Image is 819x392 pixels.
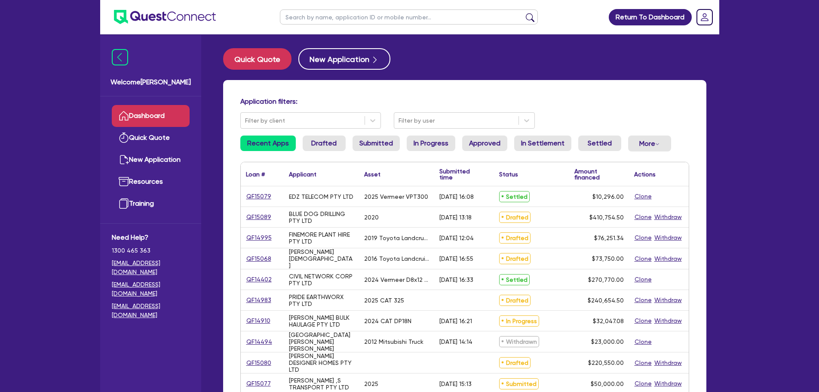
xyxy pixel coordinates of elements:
span: $240,654.50 [588,297,624,304]
a: Drafted [303,136,346,151]
div: [DATE] 12:04 [439,235,474,241]
img: quick-quote [119,133,129,143]
img: training [119,198,129,209]
div: [GEOGRAPHIC_DATA][PERSON_NAME] [PERSON_NAME] [289,331,354,352]
span: Drafted [499,232,531,244]
div: [DATE] 16:33 [439,276,473,283]
div: FINEMORE PLANT HIRE PTY LTD [289,231,354,245]
div: [PERSON_NAME] BULK HAULAGE PTY LTD [289,314,354,328]
span: $23,000.00 [591,338,624,345]
span: $410,754.50 [589,214,624,221]
div: 2016 Toyota Landcruiser [364,255,429,262]
div: Amount financed [574,168,624,180]
span: Drafted [499,212,531,223]
button: Clone [634,254,652,264]
span: Need Help? [112,232,190,243]
button: Clone [634,233,652,243]
span: $50,000.00 [591,380,624,387]
div: PRIDE EARTHWORX PTY LTD [289,293,354,307]
div: Status [499,171,518,177]
img: new-application [119,154,129,165]
a: Return To Dashboard [609,9,692,25]
a: [EMAIL_ADDRESS][DOMAIN_NAME] [112,302,190,320]
a: New Application [112,149,190,171]
button: Clone [634,316,652,326]
div: Submitted time [439,168,481,180]
div: [DATE] 16:21 [439,318,472,324]
button: Clone [634,275,652,284]
a: QF15068 [246,254,272,264]
button: Dropdown toggle [628,136,671,151]
div: [DATE] 14:14 [439,338,472,345]
div: Actions [634,171,656,177]
div: 2025 CAT 325 [364,297,404,304]
span: $10,296.00 [592,193,624,200]
span: Drafted [499,295,531,306]
div: [DATE] 13:18 [439,214,472,221]
img: resources [119,176,129,187]
a: Dashboard [112,105,190,127]
div: 2025 Vermeer VPT300 [364,193,428,200]
a: QF14983 [246,295,272,305]
button: Clone [634,337,652,347]
div: 2020 [364,214,379,221]
button: Withdraw [654,316,682,326]
a: Submitted [353,136,400,151]
a: QF14494 [246,337,273,347]
a: QF14995 [246,233,272,243]
button: Withdraw [654,295,682,305]
span: Drafted [499,357,531,368]
img: quest-connect-logo-blue [114,10,216,24]
button: Withdraw [654,212,682,222]
div: [DATE] 16:55 [439,255,473,262]
span: $76,251.34 [594,235,624,241]
a: Training [112,193,190,215]
span: 1300 465 363 [112,246,190,255]
div: 2012 Mitsubishi Truck [364,338,423,345]
div: [PERSON_NAME] DESIGNER HOMES PTY LTD [289,352,354,373]
span: $32,047.08 [593,318,624,324]
a: Recent Apps [240,136,296,151]
span: Settled [499,191,530,202]
button: Clone [634,295,652,305]
span: Drafted [499,253,531,264]
a: Quick Quote [112,127,190,149]
div: Loan # [246,171,265,177]
div: CIVIL NETWORK CORP PTY LTD [289,273,354,287]
a: Resources [112,171,190,193]
button: Withdraw [654,233,682,243]
div: BLUE DOG DRILLING PTY LTD [289,210,354,224]
div: 2019 Toyota Landcrusier [364,235,429,241]
span: Settled [499,274,530,285]
a: QF15080 [246,358,272,368]
a: QF15089 [246,212,272,222]
div: EDZ TELECOM PTY LTD [289,193,353,200]
a: In Settlement [514,136,571,151]
button: Withdraw [654,379,682,389]
div: 2024 Vermeer D8x12 HDD [364,276,429,283]
span: Welcome [PERSON_NAME] [110,77,191,87]
a: Settled [578,136,621,151]
a: [EMAIL_ADDRESS][DOMAIN_NAME] [112,259,190,277]
div: 2024 CAT DP18N [364,318,411,324]
button: New Application [298,48,390,70]
span: $220,550.00 [588,359,624,366]
img: icon-menu-close [112,49,128,65]
span: Submitted [499,378,539,389]
a: QF14910 [246,316,271,326]
div: Applicant [289,171,316,177]
a: QF14402 [246,275,272,284]
span: In Progress [499,315,539,327]
a: Approved [462,136,507,151]
div: Asset [364,171,380,177]
button: Clone [634,212,652,222]
button: Clone [634,358,652,368]
a: QF15077 [246,379,271,389]
button: Withdraw [654,254,682,264]
button: Quick Quote [223,48,291,70]
div: [DATE] 15:13 [439,380,472,387]
span: $73,750.00 [592,255,624,262]
span: $270,770.00 [588,276,624,283]
div: [PERSON_NAME] ,S TRANSPORT PTY LTD [289,377,354,391]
